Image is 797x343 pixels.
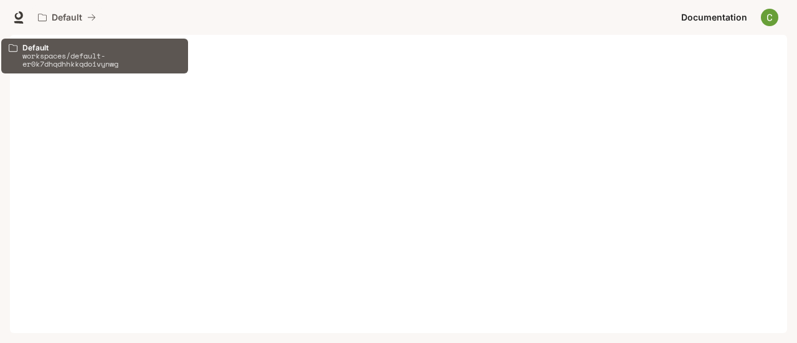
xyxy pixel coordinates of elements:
p: Default [22,44,181,52]
a: Documentation [676,5,752,30]
p: Default [52,12,82,23]
button: User avatar [757,5,782,30]
span: Documentation [681,10,747,26]
button: All workspaces [32,5,101,30]
iframe: Documentation [10,35,787,343]
p: workspaces/default-er0k7dhqdhhkkqdoivynwg [22,52,181,68]
img: User avatar [761,9,778,26]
